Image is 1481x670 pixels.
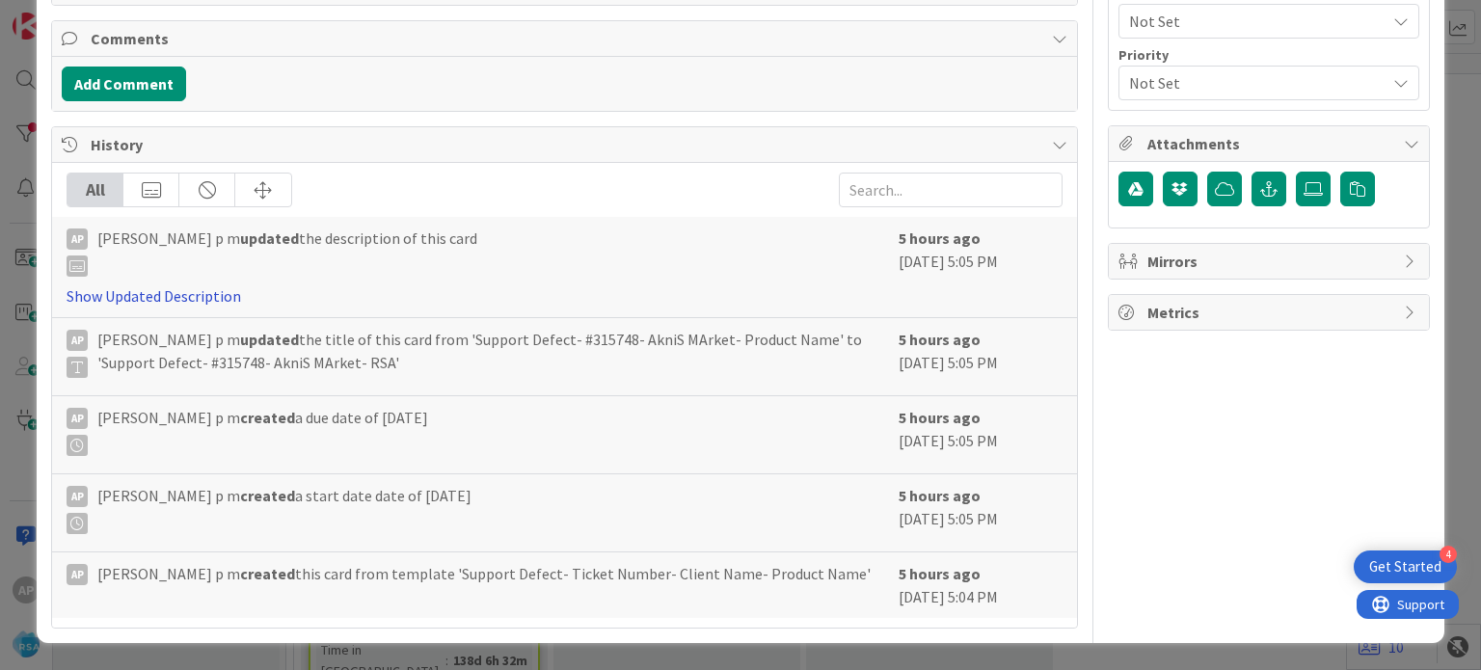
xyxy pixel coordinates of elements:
[67,228,88,250] div: Ap
[91,27,1041,50] span: Comments
[240,408,295,427] b: created
[240,486,295,505] b: created
[67,564,88,585] div: Ap
[67,486,88,507] div: Ap
[899,330,981,349] b: 5 hours ago
[67,174,123,206] div: All
[839,173,1063,207] input: Search...
[1440,546,1457,563] div: 4
[1147,301,1394,324] span: Metrics
[899,228,981,248] b: 5 hours ago
[899,227,1063,308] div: [DATE] 5:05 PM
[67,330,88,351] div: Ap
[899,562,1063,608] div: [DATE] 5:04 PM
[67,286,241,306] a: Show Updated Description
[91,133,1041,156] span: History
[97,562,871,585] span: [PERSON_NAME] p m this card from template 'Support Defect- Ticket Number- Client Name- Product Name'
[97,406,428,456] span: [PERSON_NAME] p m a due date of [DATE]
[899,484,1063,542] div: [DATE] 5:05 PM
[1147,250,1394,273] span: Mirrors
[899,408,981,427] b: 5 hours ago
[240,564,295,583] b: created
[1354,550,1457,583] div: Open Get Started checklist, remaining modules: 4
[1129,69,1376,96] span: Not Set
[40,3,88,26] span: Support
[899,406,1063,464] div: [DATE] 5:05 PM
[899,564,981,583] b: 5 hours ago
[67,408,88,429] div: Ap
[899,486,981,505] b: 5 hours ago
[1147,132,1394,155] span: Attachments
[97,227,477,277] span: [PERSON_NAME] p m the description of this card
[1129,8,1376,35] span: Not Set
[240,228,299,248] b: updated
[97,484,471,534] span: [PERSON_NAME] p m a start date date of [DATE]
[1369,557,1441,576] div: Get Started
[1118,48,1419,62] div: Priority
[62,67,186,101] button: Add Comment
[97,328,888,378] span: [PERSON_NAME] p m the title of this card from 'Support Defect- #315748- AkniS MArket- Product Nam...
[240,330,299,349] b: updated
[899,328,1063,386] div: [DATE] 5:05 PM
